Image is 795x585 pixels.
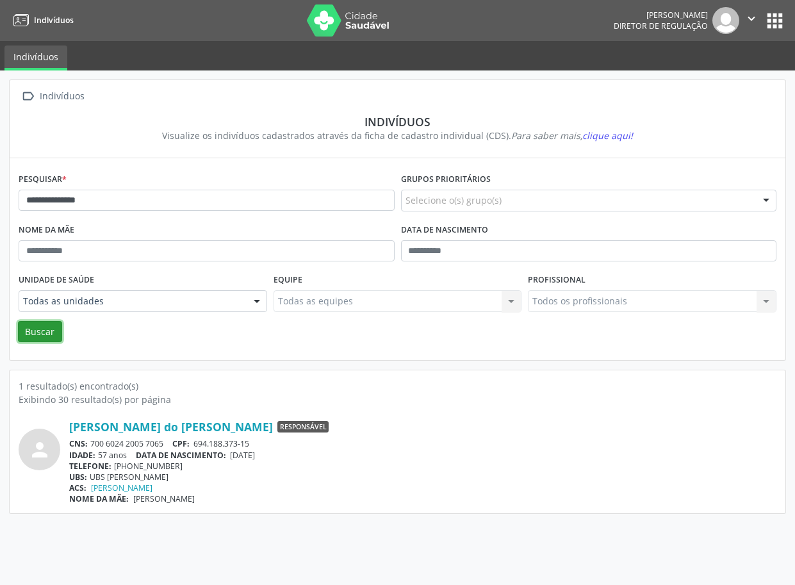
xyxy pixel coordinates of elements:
[277,421,329,433] span: Responsável
[744,12,758,26] i: 
[401,170,491,190] label: Grupos prioritários
[614,21,708,31] span: Diretor de regulação
[28,129,767,142] div: Visualize os indivíduos cadastrados através da ficha de cadastro individual (CDS).
[9,10,74,31] a: Indivíduos
[69,493,129,504] span: NOME DA MÃE:
[28,438,51,461] i: person
[133,493,195,504] span: [PERSON_NAME]
[274,270,302,290] label: Equipe
[69,472,776,482] div: UBS [PERSON_NAME]
[18,321,62,343] button: Buscar
[230,450,255,461] span: [DATE]
[511,129,633,142] i: Para saber mais,
[91,482,152,493] a: [PERSON_NAME]
[28,115,767,129] div: Indivíduos
[69,482,86,493] span: ACS:
[69,438,88,449] span: CNS:
[69,472,87,482] span: UBS:
[37,87,86,106] div: Indivíduos
[172,438,190,449] span: CPF:
[69,450,776,461] div: 57 anos
[19,170,67,190] label: Pesquisar
[764,10,786,32] button: apps
[69,450,95,461] span: IDADE:
[401,220,488,240] label: Data de nascimento
[19,379,776,393] div: 1 resultado(s) encontrado(s)
[19,220,74,240] label: Nome da mãe
[19,270,94,290] label: Unidade de saúde
[19,87,86,106] a:  Indivíduos
[582,129,633,142] span: clique aqui!
[712,7,739,34] img: img
[19,393,776,406] div: Exibindo 30 resultado(s) por página
[136,450,226,461] span: DATA DE NASCIMENTO:
[528,270,586,290] label: Profissional
[69,461,776,472] div: [PHONE_NUMBER]
[614,10,708,21] div: [PERSON_NAME]
[19,87,37,106] i: 
[193,438,249,449] span: 694.188.373-15
[69,420,273,434] a: [PERSON_NAME] do [PERSON_NAME]
[34,15,74,26] span: Indivíduos
[739,7,764,34] button: 
[69,461,111,472] span: TELEFONE:
[406,194,502,207] span: Selecione o(s) grupo(s)
[69,438,776,449] div: 700 6024 2005 7065
[4,45,67,70] a: Indivíduos
[23,295,241,308] span: Todas as unidades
